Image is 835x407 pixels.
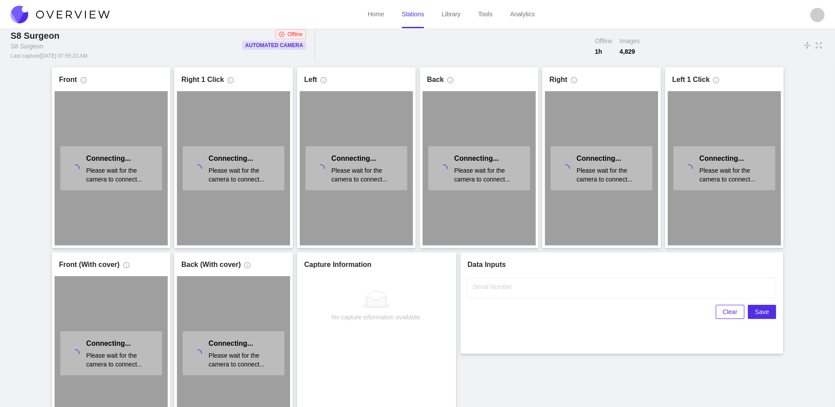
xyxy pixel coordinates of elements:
[561,164,570,176] span: loading
[287,30,302,39] span: Offline
[454,166,523,184] span: Please wait for the camera to connect...
[595,37,612,45] span: Offline
[279,32,284,37] span: close-circle
[181,74,224,85] h1: Right 1 Click
[71,349,80,361] span: loading
[454,155,499,162] span: Connecting...
[595,47,612,56] span: 1 h
[577,155,621,162] span: Connecting...
[245,41,303,50] p: Automated Camera
[368,11,384,18] a: Home
[684,164,693,176] span: loading
[86,351,155,369] span: Please wait for the camera to connect...
[123,262,129,272] span: info-circle
[549,74,567,85] h1: Right
[699,155,744,162] span: Connecting...
[244,262,250,272] span: info-circle
[320,77,327,87] span: info-circle
[71,164,80,176] span: loading
[86,155,131,162] span: Connecting...
[447,77,453,87] span: info-circle
[81,77,87,87] span: info-circle
[402,11,424,18] a: Stations
[478,11,493,18] a: Tools
[11,42,43,51] div: S8 Surgeon
[181,259,241,270] h1: Back (With cover)
[209,340,253,347] span: Connecting...
[86,166,155,184] span: Please wait for the camera to connect...
[473,282,512,291] label: Serial Number
[11,31,59,41] span: S8 Surgeon
[304,259,449,270] h1: Capture Information
[510,11,535,18] a: Analytics
[716,305,744,319] button: Clear
[427,74,444,85] h1: Back
[439,164,448,176] span: loading
[755,307,769,317] span: Save
[209,351,278,369] span: Please wait for the camera to connect...
[441,11,460,18] a: Library
[577,166,646,184] span: Please wait for the camera to connect...
[209,166,278,184] span: Please wait for the camera to connect...
[11,6,110,23] img: Overview
[331,312,422,322] div: No capture information available.
[713,77,719,87] span: info-circle
[699,166,769,184] span: Please wait for the camera to connect...
[331,155,376,162] span: Connecting...
[723,307,737,317] span: Clear
[209,155,253,162] span: Connecting...
[59,259,120,270] h1: Front (With cover)
[815,41,823,50] span: fullscreen
[331,166,401,184] span: Please wait for the camera to connect...
[672,74,710,85] h1: Left 1 Click
[193,349,202,361] span: loading
[59,74,77,85] h1: Front
[748,305,776,319] button: Save
[304,74,317,85] h1: Left
[86,340,131,347] span: Connecting...
[316,164,325,176] span: loading
[467,259,776,270] h1: Data Inputs
[11,52,88,59] div: Last capture [DATE] 07:55:23 AM
[193,164,202,176] span: loading
[803,40,811,51] span: vertical-align-middle
[571,77,577,87] span: info-circle
[620,47,640,56] span: 4,829
[228,77,234,87] span: info-circle
[11,30,63,42] div: S8 Surgeon
[620,37,640,45] span: Images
